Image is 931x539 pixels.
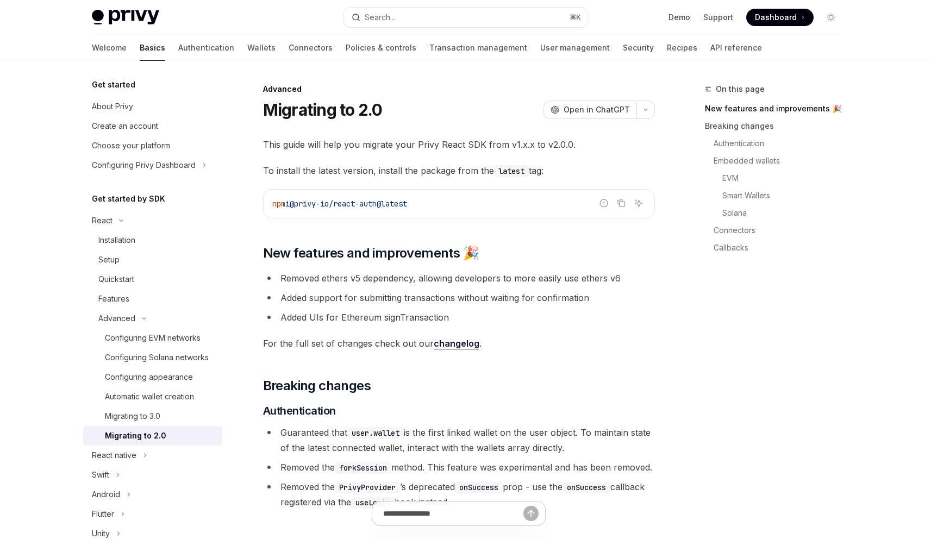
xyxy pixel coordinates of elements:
span: npm [272,199,285,209]
a: Recipes [667,35,697,61]
a: changelog [434,338,479,349]
a: Create an account [83,116,222,136]
div: Configuring Privy Dashboard [92,159,196,172]
a: Dashboard [746,9,814,26]
span: This guide will help you migrate your Privy React SDK from v1.x.x to v2.0.0. [263,137,655,152]
a: Demo [668,12,690,23]
a: Policies & controls [346,35,416,61]
button: Toggle Flutter section [83,504,222,524]
button: Report incorrect code [597,196,611,210]
div: Create an account [92,120,158,133]
a: Configuring EVM networks [83,328,222,348]
div: React native [92,449,136,462]
a: Callbacks [705,239,848,256]
code: latest [494,165,529,177]
a: Welcome [92,35,127,61]
span: Removed the method. This feature was experimental and has been removed. [280,462,652,473]
a: Support [703,12,733,23]
div: Setup [98,253,120,266]
button: Ask AI [632,196,646,210]
a: Wallets [247,35,276,61]
a: EVM [705,170,848,187]
a: Solana [705,204,848,222]
code: onSuccess [563,481,610,493]
a: Installation [83,230,222,250]
a: About Privy [83,97,222,116]
button: Toggle React native section [83,446,222,465]
a: Setup [83,250,222,269]
span: On this page [716,83,765,96]
a: Choose your platform [83,136,222,155]
div: About Privy [92,100,133,113]
li: Added UIs for Ethereum signTransaction [263,310,655,325]
div: Android [92,488,120,501]
a: Breaking changes [705,117,848,135]
a: User management [540,35,610,61]
span: Open in ChatGPT [564,104,630,115]
div: Features [98,292,129,305]
a: Security [623,35,654,61]
div: Swift [92,468,109,481]
a: Automatic wallet creation [83,387,222,406]
span: i [285,199,290,209]
input: Ask a question... [383,502,523,525]
div: Configuring appearance [105,371,193,384]
div: Installation [98,234,135,247]
button: Send message [523,506,539,521]
a: Basics [140,35,165,61]
button: Toggle React section [83,211,222,230]
a: Smart Wallets [705,187,848,204]
span: For the full set of changes check out our . [263,336,655,351]
span: New features and improvements 🎉 [263,245,479,262]
div: Search... [365,11,395,24]
span: ⌘ K [570,13,581,22]
div: React [92,214,113,227]
div: Quickstart [98,273,134,286]
a: Connectors [289,35,333,61]
div: Advanced [263,84,655,95]
div: Flutter [92,507,114,521]
a: API reference [710,35,762,61]
a: Configuring Solana networks [83,348,222,367]
button: Toggle Configuring Privy Dashboard section [83,155,222,175]
button: Open in ChatGPT [543,101,636,119]
li: Added support for submitting transactions without waiting for confirmation [263,290,655,305]
h1: Migrating to 2.0 [263,100,383,120]
a: Configuring appearance [83,367,222,387]
h5: Get started by SDK [92,192,165,205]
div: Automatic wallet creation [105,390,194,403]
a: Embedded wallets [705,152,848,170]
a: Authentication [705,135,848,152]
button: Open search [344,8,588,27]
div: Migrating to 2.0 [105,429,166,442]
span: Authentication [263,403,336,418]
a: Authentication [178,35,234,61]
code: useLogin [351,497,395,509]
div: Configuring Solana networks [105,351,209,364]
li: Removed ethers v5 dependency, allowing developers to more easily use ethers v6 [263,271,655,286]
span: Removed the ’s deprecated prop - use the callback registered via the hook instead. [280,481,645,507]
code: PrivyProvider [335,481,400,493]
span: Guaranteed that is the first linked wallet on the user object. To maintain state of the latest co... [280,427,651,453]
button: Toggle Android section [83,485,222,504]
a: Connectors [705,222,848,239]
a: Quickstart [83,269,222,289]
span: @privy-io/react-auth@latest [290,199,407,209]
div: Configuring EVM networks [105,331,201,344]
button: Toggle dark mode [822,9,840,26]
code: onSuccess [455,481,503,493]
a: Migrating to 2.0 [83,426,222,446]
button: Toggle Advanced section [83,309,222,328]
div: Advanced [98,312,135,325]
button: Toggle Swift section [83,465,222,485]
div: Choose your platform [92,139,170,152]
img: light logo [92,10,159,25]
a: Features [83,289,222,309]
h5: Get started [92,78,135,91]
a: Transaction management [429,35,527,61]
a: New features and improvements 🎉 [705,100,848,117]
code: user.wallet [347,427,404,439]
a: Migrating to 3.0 [83,406,222,426]
span: To install the latest version, install the package from the tag: [263,163,655,178]
code: forkSession [335,462,391,474]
